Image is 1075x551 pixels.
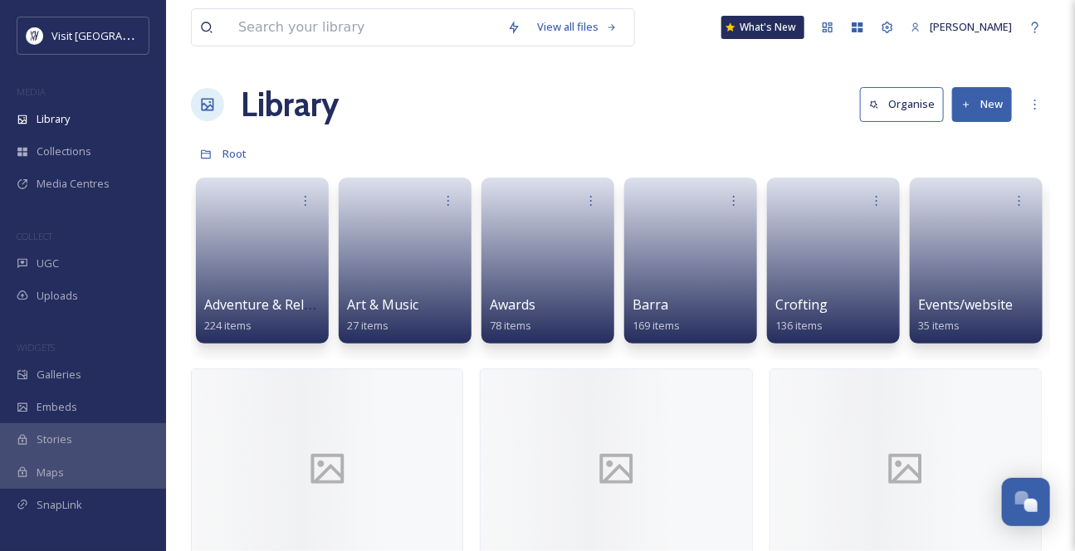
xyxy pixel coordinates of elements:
[222,144,247,163] a: Root
[204,318,252,333] span: 224 items
[918,297,1013,333] a: Events/website35 items
[490,318,531,333] span: 78 items
[490,295,535,314] span: Awards
[633,318,680,333] span: 169 items
[1002,478,1050,526] button: Open Chat
[37,367,81,383] span: Galleries
[952,87,1012,121] button: New
[918,318,960,333] span: 35 items
[37,144,91,159] span: Collections
[204,297,350,333] a: Adventure & Relaxation224 items
[37,399,77,415] span: Embeds
[37,465,64,480] span: Maps
[775,297,828,333] a: Crofting136 items
[37,111,70,127] span: Library
[37,176,110,192] span: Media Centres
[241,80,339,129] a: Library
[37,288,78,304] span: Uploads
[17,85,46,98] span: MEDIA
[633,297,680,333] a: Barra169 items
[222,146,247,161] span: Root
[37,432,72,447] span: Stories
[27,27,43,44] img: Untitled%20design%20%2897%29.png
[860,87,944,121] button: Organise
[230,9,499,46] input: Search your library
[37,256,59,271] span: UGC
[633,295,668,314] span: Barra
[930,19,1012,34] span: [PERSON_NAME]
[490,297,535,333] a: Awards78 items
[775,295,828,314] span: Crofting
[860,87,952,121] a: Organise
[902,11,1020,43] a: [PERSON_NAME]
[17,341,55,354] span: WIDGETS
[204,295,350,314] span: Adventure & Relaxation
[529,11,626,43] a: View all files
[37,497,82,513] span: SnapLink
[918,295,1013,314] span: Events/website
[347,295,418,314] span: Art & Music
[347,318,388,333] span: 27 items
[17,230,52,242] span: COLLECT
[721,16,804,39] a: What's New
[775,318,823,333] span: 136 items
[51,27,180,43] span: Visit [GEOGRAPHIC_DATA]
[347,297,418,333] a: Art & Music27 items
